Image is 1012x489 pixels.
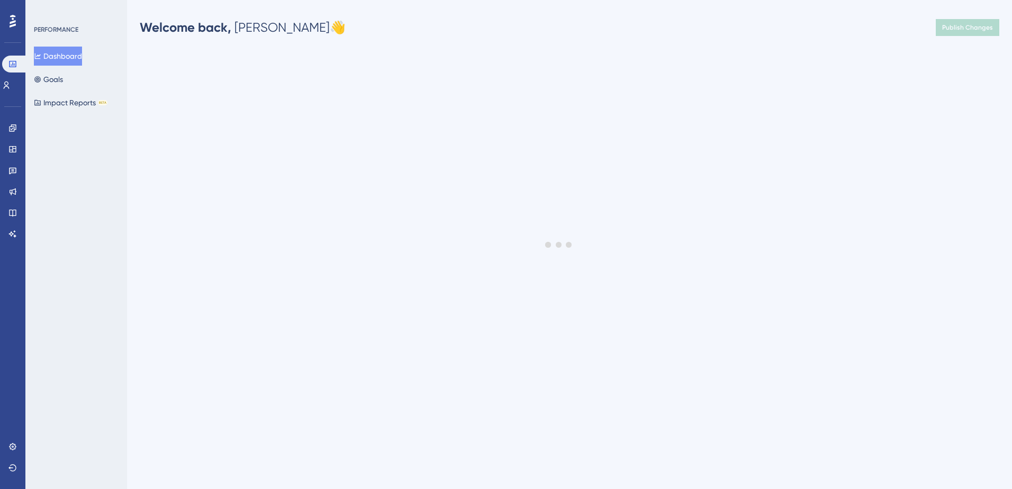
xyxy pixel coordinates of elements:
div: [PERSON_NAME] 👋 [140,19,346,36]
button: Publish Changes [936,19,999,36]
button: Impact ReportsBETA [34,93,107,112]
div: PERFORMANCE [34,25,78,34]
span: Welcome back, [140,20,231,35]
button: Dashboard [34,47,82,66]
div: BETA [98,100,107,105]
button: Goals [34,70,63,89]
span: Publish Changes [942,23,993,32]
